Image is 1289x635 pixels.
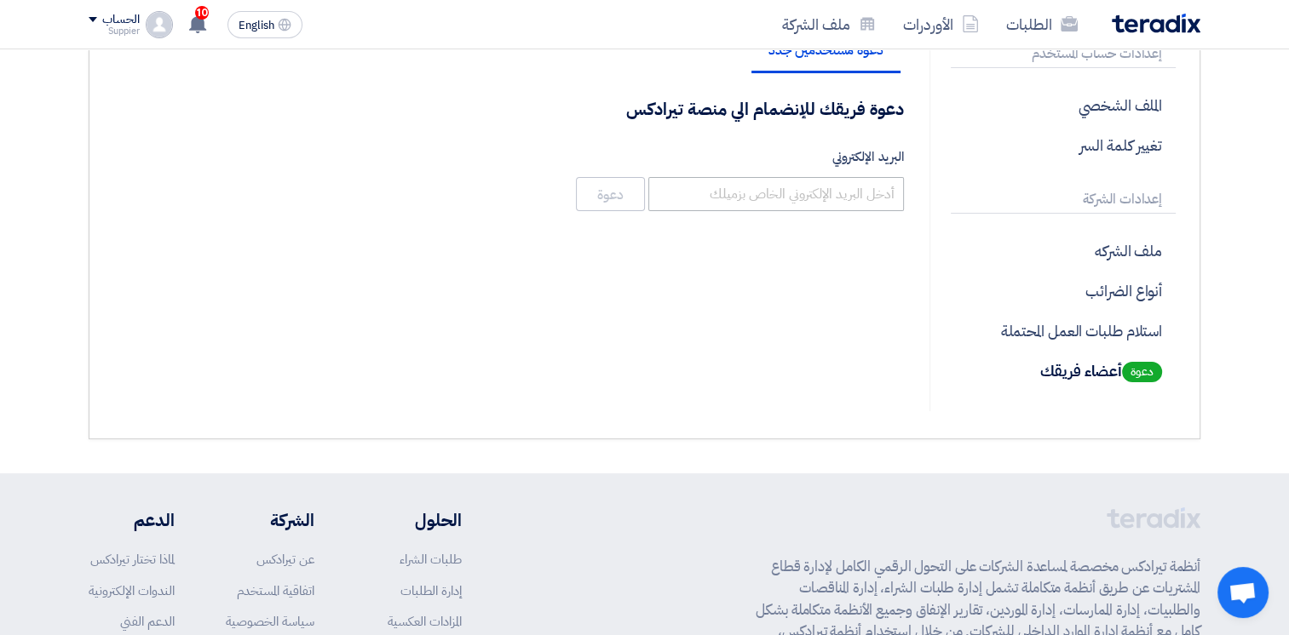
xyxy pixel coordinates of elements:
li: الشركة [226,507,314,533]
a: عن تيرادكس [256,550,314,569]
button: دعوة [576,177,645,211]
a: الأوردرات [889,4,993,44]
div: الحساب [102,13,139,27]
span: English [239,20,274,31]
span: دعوة [1122,362,1162,382]
div: Open chat [1217,567,1269,618]
p: ملف الشركه [951,231,1176,271]
a: لماذا تختار تيرادكس [90,550,175,569]
li: الحلول [365,507,462,533]
p: إعدادات الشركة [951,186,1176,214]
a: سياسة الخصوصية [226,612,314,631]
a: ملف الشركة [768,4,889,44]
a: إدارة الطلبات [400,581,462,600]
a: اتفاقية المستخدم [237,581,314,600]
p: إعدادات حساب المستخدم [951,40,1176,68]
div: Suppier [89,26,139,36]
button: English [227,11,302,38]
h4: دعوة فريقك للإنضمام الي منصة تيرادكس [626,98,904,120]
p: الملف الشخصي [951,85,1176,125]
p: أنواع الضرائب [951,271,1176,311]
li: دعوة مستخدمين جدد [751,43,900,73]
label: البريد الإلكتروني [113,147,904,167]
a: الطلبات [993,4,1091,44]
a: الندوات الإلكترونية [89,581,175,600]
input: أدخل البريد الإلكتروني الخاص بزميلك [648,177,904,211]
span: 10 [195,6,209,20]
a: المزادات العكسية [388,612,462,631]
a: الدعم الفني [120,612,175,631]
p: تغيير كلمة السر [951,125,1176,165]
img: Teradix logo [1112,14,1200,33]
li: الدعم [89,507,175,533]
p: أعضاء فريقك [951,351,1176,391]
img: profile_test.png [146,11,173,38]
p: استلام طلبات العمل المحتملة [951,311,1176,351]
a: طلبات الشراء [400,550,462,569]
